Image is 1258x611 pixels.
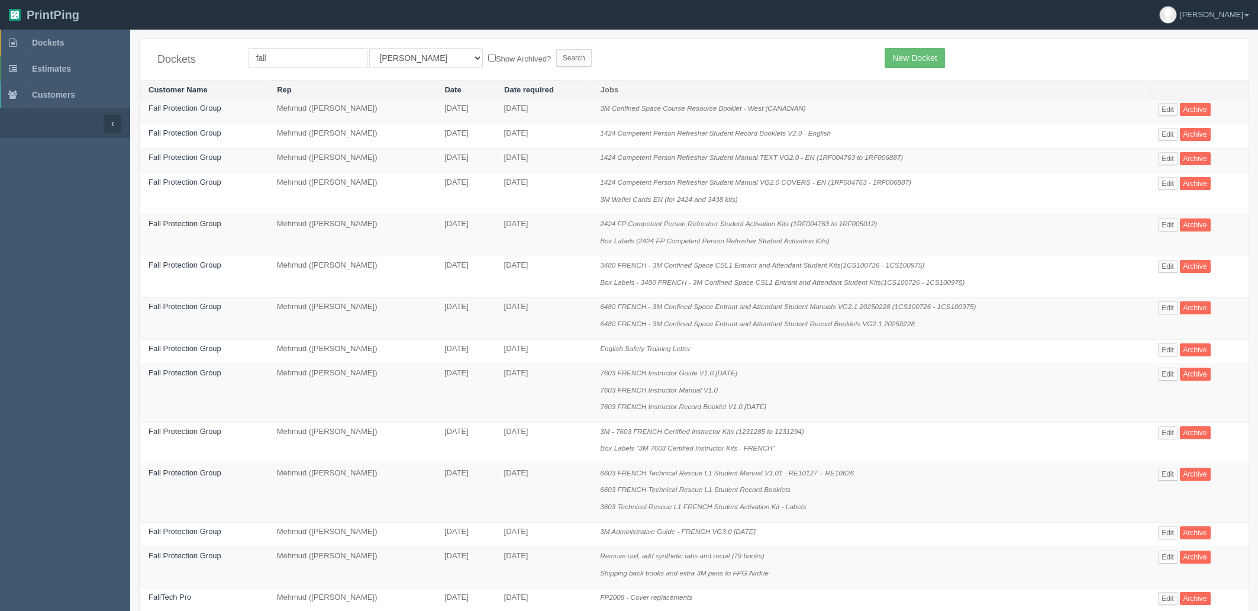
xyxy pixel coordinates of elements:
td: [DATE] [436,364,495,423]
td: Mehmud ([PERSON_NAME]) [268,215,436,256]
i: Box Labels (2424 FP Competent Person Refresher Student Activation Kits) [600,237,830,245]
a: Edit [1158,103,1178,116]
td: Mehmud ([PERSON_NAME]) [268,364,436,423]
td: Mehmud ([PERSON_NAME]) [268,149,436,173]
a: Edit [1158,551,1178,564]
th: Jobs [591,81,1149,99]
a: Archive [1180,103,1211,116]
a: Edit [1158,260,1178,273]
a: Fall Protection Group [149,178,221,186]
td: [DATE] [436,464,495,522]
i: 7603 FRENCH Instructor Manual V1.0 [600,386,718,394]
a: Edit [1158,128,1178,141]
td: [DATE] [436,173,495,215]
i: 6480 FRENCH - 3M Confined Space Entrant and Attendant Student Manuals VG2.1 20250228 (1CS100726 -... [600,303,976,310]
td: [DATE] [495,124,592,149]
a: FallTech Pro [149,593,191,602]
td: [DATE] [495,298,592,339]
td: [DATE] [436,422,495,464]
td: [DATE] [495,339,592,364]
i: Shipping back books and extra 3M pens to FPG Airdrie [600,569,769,577]
a: Edit [1158,152,1178,165]
a: Fall Protection Group [149,427,221,436]
h4: Dockets [157,54,231,66]
td: [DATE] [436,149,495,173]
a: Edit [1158,426,1178,439]
a: Archive [1180,526,1211,539]
td: Mehmud ([PERSON_NAME]) [268,124,436,149]
td: [DATE] [436,298,495,339]
a: Fall Protection Group [149,527,221,536]
a: Edit [1158,526,1178,539]
input: Show Archived? [488,54,496,62]
input: Customer Name [249,48,367,68]
i: 1424 Competent Person Refresher Student Manual VG2.0 COVERS - EN (1RF004763 - 1RF006887) [600,178,911,186]
a: Archive [1180,260,1211,273]
a: Edit [1158,218,1178,231]
a: Fall Protection Group [149,219,221,228]
i: 3M Wallet Cards EN (for 2424 and 3438 kits) [600,195,737,203]
i: 1424 Competent Person Refresher Student Record Booklets V2.0 - English [600,129,831,137]
a: Fall Protection Group [149,468,221,477]
td: [DATE] [495,547,592,589]
td: Mehmud ([PERSON_NAME]) [268,339,436,364]
td: [DATE] [436,124,495,149]
a: Date [444,85,461,94]
a: Fall Protection Group [149,368,221,377]
a: Fall Protection Group [149,302,221,311]
a: Edit [1158,343,1178,356]
a: Customer Name [149,85,208,94]
td: [DATE] [495,522,592,547]
a: Archive [1180,218,1211,231]
a: Rep [277,85,292,94]
td: [DATE] [495,256,592,298]
a: Archive [1180,343,1211,356]
a: New Docket [885,48,944,68]
i: 3603 Technical Rescue L1 FRENCH Student Activation Kit - Labels [600,503,806,510]
a: Fall Protection Group [149,128,221,137]
input: Search [556,49,592,67]
i: 3480 FRENCH - 3M Confined Space CSL1 Entrant and Attendant Student Kits(1CS100726 - 1CS100975) [600,261,924,269]
td: [DATE] [495,422,592,464]
i: 6603 FRENCH Technical Rescue L1 Student Manual V1.01 - RE10127 – RE10626 [600,469,854,477]
td: Mehmud ([PERSON_NAME]) [268,522,436,547]
td: Mehmud ([PERSON_NAME]) [268,99,436,124]
td: [DATE] [436,99,495,124]
i: 3M Confined Space Course Resource Booklet - West (CANADIAN) [600,104,805,112]
td: [DATE] [495,464,592,522]
i: 3M - 7603 FRENCH Certified Instructor Kits (1231285 to 1231294) [600,427,804,435]
i: Remove coil, add synthetic tabs and recoil (79 books) [600,552,764,559]
a: Fall Protection Group [149,551,221,560]
td: Mehmud ([PERSON_NAME]) [268,464,436,522]
td: [DATE] [436,339,495,364]
a: Date required [504,85,554,94]
i: Box Labels - 3480 FRENCH - 3M Confined Space CSL1 Entrant and Attendant Student Kits(1CS100726 - ... [600,278,965,286]
td: [DATE] [436,522,495,547]
td: Mehmud ([PERSON_NAME]) [268,173,436,215]
i: 6603 FRENCH Technical Rescue L1 Student Record Booklets [600,485,791,493]
label: Show Archived? [488,52,551,65]
span: Dockets [32,38,64,47]
a: Edit [1158,468,1178,481]
img: logo-3e63b451c926e2ac314895c53de4908e5d424f24456219fb08d385ab2e579770.png [9,9,21,21]
a: Edit [1158,592,1178,605]
i: Box Labels "3M 7603 Certified Instructor Kits - FRENCH" [600,444,775,452]
a: Edit [1158,301,1178,314]
td: Mehmud ([PERSON_NAME]) [268,422,436,464]
td: Mehmud ([PERSON_NAME]) [268,298,436,339]
i: 3M Administrative Guide - FRENCH VG3.0 [DATE] [600,528,755,535]
a: Fall Protection Group [149,153,221,162]
td: [DATE] [495,364,592,423]
span: Estimates [32,64,71,73]
a: Archive [1180,177,1211,190]
td: [DATE] [436,547,495,589]
i: 1424 Competent Person Refresher Student Manual TEXT VG2.0 - EN (1RF004763 to 1RF006887) [600,153,903,161]
i: 6480 FRENCH - 3M Confined Space Entrant and Attendant Student Record Booklets VG2.1 20250228 [600,320,915,327]
td: Mehmud ([PERSON_NAME]) [268,256,436,298]
td: [DATE] [436,215,495,256]
a: Archive [1180,592,1211,605]
td: Mehmud ([PERSON_NAME]) [268,547,436,589]
span: Customers [32,90,75,99]
a: Fall Protection Group [149,261,221,269]
i: 2424 FP Competent Person Refresher Student Activation Kits (1RF004763 to 1RF005012) [600,220,877,227]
